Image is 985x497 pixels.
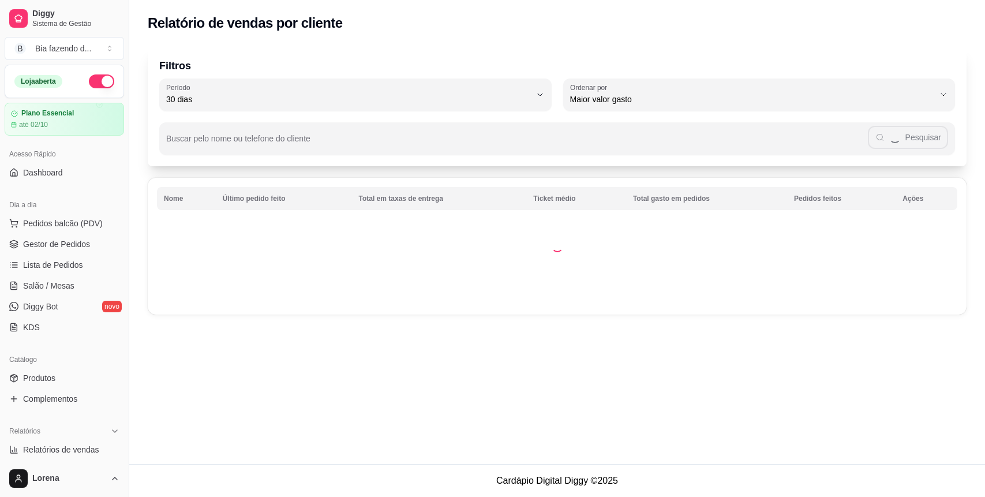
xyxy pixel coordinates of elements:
span: KDS [23,322,40,333]
a: DiggySistema de Gestão [5,5,124,32]
button: Ordenar porMaior valor gasto [563,79,956,111]
span: Lorena [32,473,106,484]
span: Salão / Mesas [23,280,74,292]
label: Período [166,83,194,92]
input: Buscar pelo nome ou telefone do cliente [166,137,868,149]
div: Loja aberta [14,75,62,88]
div: Acesso Rápido [5,145,124,163]
span: Produtos [23,372,55,384]
span: Maior valor gasto [570,94,935,105]
span: Diggy [32,9,119,19]
button: Pedidos balcão (PDV) [5,214,124,233]
span: Lista de Pedidos [23,259,83,271]
button: Lorena [5,465,124,492]
a: Plano Essencialaté 02/10 [5,103,124,136]
div: Loading [552,241,563,252]
label: Ordenar por [570,83,611,92]
span: Relatórios de vendas [23,444,99,455]
a: Salão / Mesas [5,276,124,295]
a: Gestor de Pedidos [5,235,124,253]
div: Dia a dia [5,196,124,214]
span: Dashboard [23,167,63,178]
a: KDS [5,318,124,337]
div: Catálogo [5,350,124,369]
footer: Cardápio Digital Diggy © 2025 [129,464,985,497]
span: Sistema de Gestão [32,19,119,28]
a: Relatórios de vendas [5,440,124,459]
span: Pedidos balcão (PDV) [23,218,103,229]
span: Gestor de Pedidos [23,238,90,250]
a: Produtos [5,369,124,387]
a: Lista de Pedidos [5,256,124,274]
p: Filtros [159,58,955,74]
a: Dashboard [5,163,124,182]
span: 30 dias [166,94,531,105]
div: Bia fazendo d ... [35,43,91,54]
a: Complementos [5,390,124,408]
article: Plano Essencial [21,109,74,118]
article: até 02/10 [19,120,48,129]
button: Alterar Status [89,74,114,88]
h2: Relatório de vendas por cliente [148,14,343,32]
button: Período30 dias [159,79,552,111]
span: Complementos [23,393,77,405]
button: Select a team [5,37,124,60]
a: Diggy Botnovo [5,297,124,316]
span: B [14,43,26,54]
span: Relatórios [9,427,40,436]
span: Diggy Bot [23,301,58,312]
